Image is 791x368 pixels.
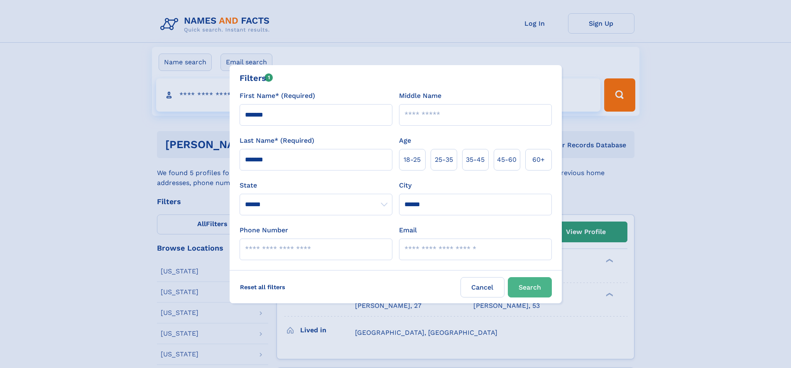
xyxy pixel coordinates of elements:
span: 45‑60 [497,155,517,165]
span: 60+ [532,155,545,165]
label: Age [399,136,411,146]
label: Reset all filters [235,277,291,297]
span: 25‑35 [435,155,453,165]
label: Cancel [460,277,504,297]
label: City [399,180,411,190]
label: Email [399,225,417,235]
label: Middle Name [399,91,441,101]
span: 35‑45 [466,155,485,165]
label: Last Name* (Required) [240,136,314,146]
div: Filters [240,72,273,84]
label: State [240,180,392,190]
span: 18‑25 [404,155,421,165]
button: Search [508,277,552,297]
label: First Name* (Required) [240,91,315,101]
label: Phone Number [240,225,288,235]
